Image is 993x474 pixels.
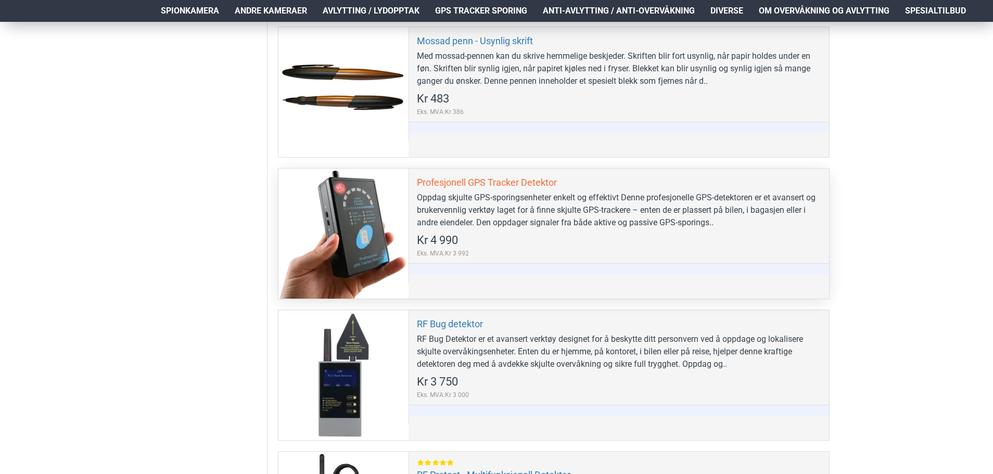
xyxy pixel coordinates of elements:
[278,169,409,299] a: Profesjonell GPS Tracker Detektor Profesjonell GPS Tracker Detektor
[417,235,458,246] span: Kr 4 990
[417,93,449,105] span: Kr 483
[417,376,458,388] span: Kr 3 750
[417,249,469,258] span: Eks. MVA:Kr 3 992
[905,5,966,17] span: Spesialtilbud
[417,390,469,400] span: Eks. MVA:Kr 3 000
[235,5,307,17] span: Andre kameraer
[417,191,821,229] div: Oppdag skjulte GPS-sporingsenheter enkelt og effektivt Denne profesjonelle GPS-detektoren er et a...
[323,5,419,17] span: Avlytting / Lydopptak
[417,107,464,117] span: Eks. MVA:Kr 386
[278,27,409,157] a: Mossad penn - Usynlig skrift
[417,318,483,330] a: RF Bug detektor
[278,310,409,440] a: RF Bug detektor RF Bug detektor
[759,5,889,17] span: Om overvåkning og avlytting
[417,333,821,370] div: RF Bug Detektor er et avansert verktøy designet for å beskytte ditt personvern ved å oppdage og l...
[710,5,743,17] span: Diverse
[161,5,219,17] span: Spionkamera
[417,176,557,188] a: Profesjonell GPS Tracker Detektor
[435,5,527,17] span: GPS Tracker Sporing
[543,5,695,17] span: Anti-avlytting / Anti-overvåkning
[417,35,533,47] a: Mossad penn - Usynlig skrift
[417,50,821,87] div: Med mossad-pennen kan du skrive hemmelige beskjeder. Skriften blir fort usynlig, når papir holdes...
